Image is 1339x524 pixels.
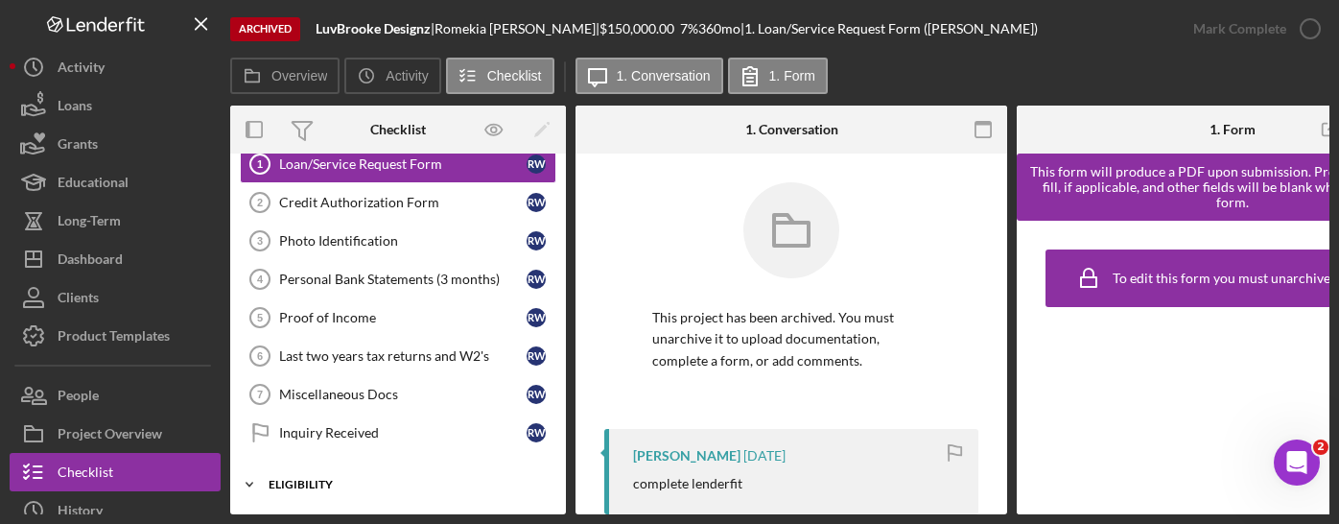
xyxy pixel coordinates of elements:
[728,58,828,94] button: 1. Form
[240,222,556,260] a: 3Photo IdentificationRW
[680,21,698,36] div: 7 %
[10,317,221,355] button: Product Templates
[527,423,546,442] div: R W
[279,233,527,249] div: Photo Identification
[240,375,556,414] a: 7Miscellaneous DocsRW
[58,125,98,168] div: Grants
[269,479,542,490] div: ELIGIBILITY
[344,58,440,94] button: Activity
[10,125,221,163] button: Grants
[743,448,786,464] time: 2024-07-18 19:11
[527,308,546,327] div: R W
[527,231,546,250] div: R W
[230,17,300,41] div: Archived
[1174,10,1329,48] button: Mark Complete
[58,453,113,496] div: Checklist
[370,122,426,137] div: Checklist
[58,202,121,245] div: Long-Term
[58,376,99,419] div: People
[386,68,428,83] label: Activity
[58,163,129,206] div: Educational
[1210,122,1256,137] div: 1. Form
[257,350,263,362] tspan: 6
[58,240,123,283] div: Dashboard
[240,298,556,337] a: 5Proof of IncomeRW
[279,310,527,325] div: Proof of Income
[279,272,527,287] div: Personal Bank Statements (3 months)
[10,86,221,125] button: Loans
[10,376,221,415] button: People
[599,21,680,36] div: $150,000.00
[698,21,740,36] div: 360 mo
[240,337,556,375] a: 6Last two years tax returns and W2'sRW
[257,197,263,208] tspan: 2
[10,240,221,278] button: Dashboard
[1313,440,1328,455] span: 2
[257,235,263,247] tspan: 3
[446,58,554,94] button: Checklist
[740,21,1038,36] div: | 1. Loan/Service Request Form ([PERSON_NAME])
[1274,440,1320,486] iframe: Intercom live chat
[230,58,340,94] button: Overview
[279,156,527,172] div: Loan/Service Request Form
[617,68,711,83] label: 1. Conversation
[316,21,435,36] div: |
[58,415,162,458] div: Project Overview
[279,348,527,364] div: Last two years tax returns and W2's
[487,68,542,83] label: Checklist
[633,448,740,464] div: [PERSON_NAME]
[279,387,527,402] div: Miscellaneous Docs
[58,86,92,130] div: Loans
[633,473,742,494] p: complete lenderfit
[10,278,221,317] button: Clients
[527,270,546,289] div: R W
[652,307,930,371] p: This project has been archived. You must unarchive it to upload documentation, complete a form, o...
[435,21,599,36] div: Romekia [PERSON_NAME] |
[257,158,263,170] tspan: 1
[316,20,431,36] b: LuvBrooke Designz
[576,58,723,94] button: 1. Conversation
[240,145,556,183] a: 1Loan/Service Request FormRW
[257,389,263,400] tspan: 7
[1193,10,1286,48] div: Mark Complete
[527,155,546,174] div: R W
[527,346,546,366] div: R W
[769,68,815,83] label: 1. Form
[58,317,170,360] div: Product Templates
[10,163,221,202] button: Educational
[10,48,221,86] button: Activity
[58,48,105,91] div: Activity
[271,68,327,83] label: Overview
[10,415,221,453] button: Project Overview
[745,122,838,137] div: 1. Conversation
[58,278,99,322] div: Clients
[527,193,546,212] div: R W
[10,453,221,491] button: Checklist
[240,260,556,298] a: 4Personal Bank Statements (3 months)RW
[279,425,527,441] div: Inquiry Received
[257,312,263,323] tspan: 5
[257,274,264,285] tspan: 4
[240,414,556,452] a: Inquiry ReceivedRW
[10,202,221,240] button: Long-Term
[279,195,527,210] div: Credit Authorization Form
[527,385,546,404] div: R W
[240,183,556,222] a: 2Credit Authorization FormRW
